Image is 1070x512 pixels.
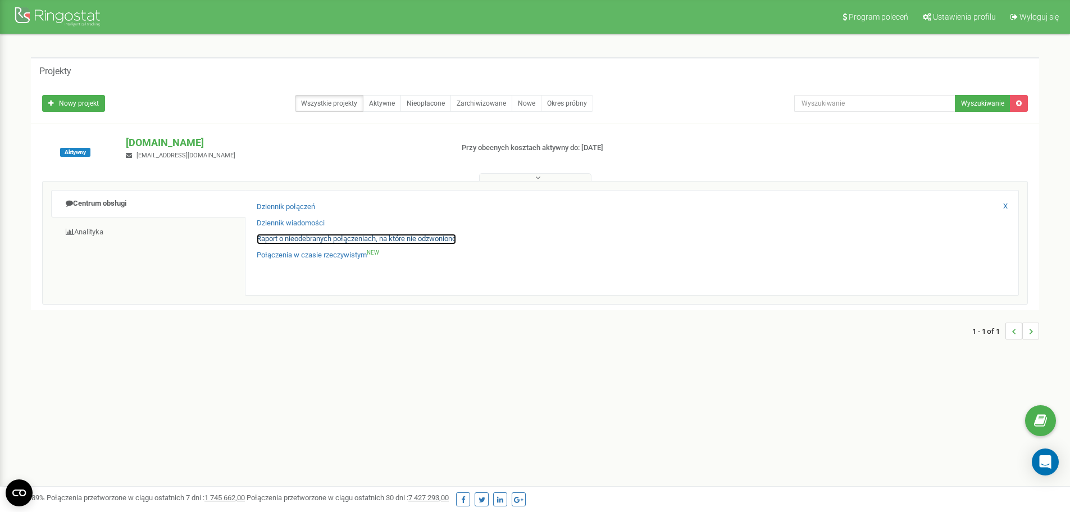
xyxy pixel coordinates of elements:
a: Zarchiwizowane [450,95,512,112]
span: Program poleceń [849,12,908,21]
span: Aktywny [60,148,90,157]
span: Połączenia przetworzone w ciągu ostatnich 7 dni : [47,493,245,502]
nav: ... [972,311,1039,351]
p: Przy obecnych kosztach aktywny do: [DATE] [462,143,695,153]
span: Połączenia przetworzone w ciągu ostatnich 30 dni : [247,493,449,502]
sup: NEW [367,250,379,256]
span: [EMAIL_ADDRESS][DOMAIN_NAME] [136,152,235,159]
a: Centrum obsługi [51,190,245,218]
a: Wszystkie projekty [295,95,363,112]
a: Nieopłacone [400,95,451,112]
a: Połączenia w czasie rzeczywistymNEW [257,250,379,261]
a: Nowe [512,95,541,112]
input: Wyszukiwanie [794,95,955,112]
button: Wyszukiwanie [955,95,1010,112]
button: Open CMP widget [6,479,33,506]
a: X [1003,201,1008,212]
a: Aktywne [363,95,401,112]
a: Dziennik połączeń [257,202,315,212]
span: Wyloguj się [1019,12,1059,21]
h5: Projekty [39,66,71,76]
span: Ustawienia profilu [933,12,996,21]
u: 1 745 662,00 [204,493,245,502]
span: 1 - 1 of 1 [972,323,1005,339]
u: 7 427 293,00 [408,493,449,502]
a: Analityka [51,219,245,246]
a: Nowy projekt [42,95,105,112]
a: Dziennik wiadomości [257,218,325,229]
p: [DOMAIN_NAME] [126,135,443,150]
a: Okres próbny [541,95,593,112]
div: Open Intercom Messenger [1032,448,1059,475]
a: Raport o nieodebranych połączeniach, na które nie odzwoniono [257,234,456,244]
